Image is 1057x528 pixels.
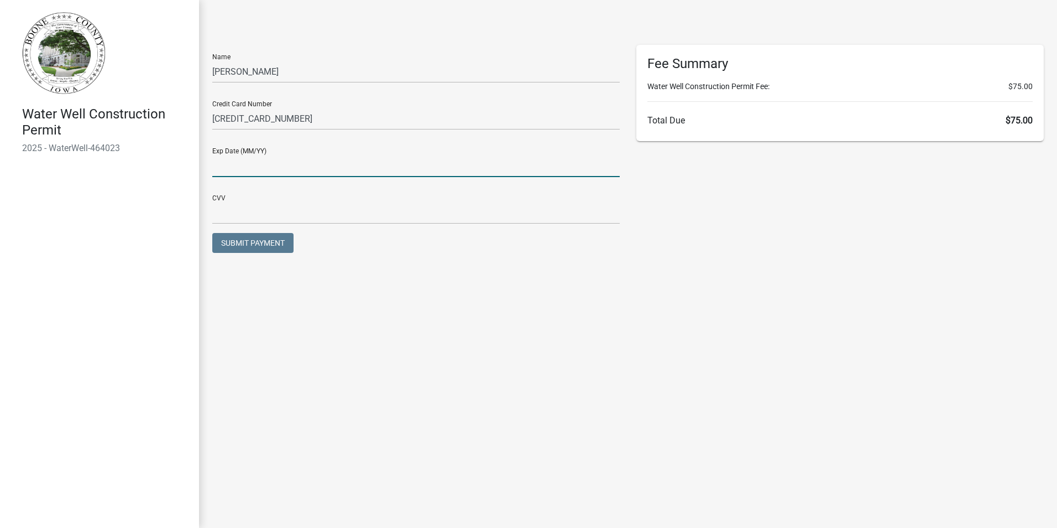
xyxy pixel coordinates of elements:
h6: Total Due [647,115,1033,126]
h6: Fee Summary [647,56,1033,72]
h4: Water Well Construction Permit [22,106,190,138]
button: Submit Payment [212,233,294,253]
li: Water Well Construction Permit Fee: [647,81,1033,92]
span: Submit Payment [221,239,285,247]
h6: 2025 - WaterWell-464023 [22,143,190,153]
span: $75.00 [1006,115,1033,126]
span: $75.00 [1008,81,1033,92]
img: Boone County, Iowa [22,12,106,95]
